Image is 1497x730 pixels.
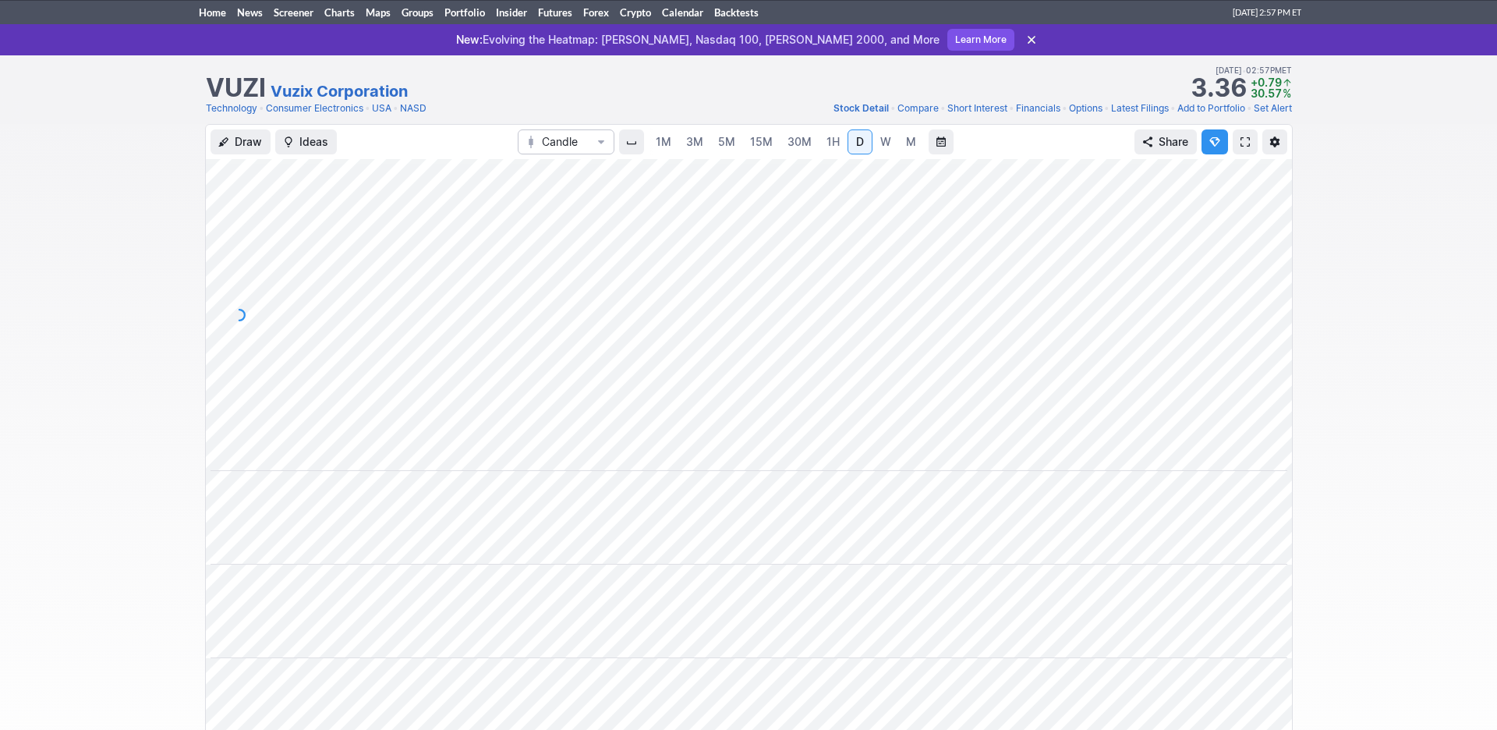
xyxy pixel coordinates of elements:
[518,129,614,154] button: Chart Type
[711,129,742,154] a: 5M
[1247,101,1252,116] span: •
[400,101,426,116] a: NASD
[1111,101,1169,116] a: Latest Filings
[396,1,439,24] a: Groups
[833,101,889,116] a: Stock Detail
[856,135,864,148] span: D
[897,101,939,116] a: Compare
[906,135,916,148] span: M
[686,135,703,148] span: 3M
[787,135,812,148] span: 30M
[271,80,408,102] a: Vuzix Corporation
[266,101,363,116] a: Consumer Electronics
[1177,101,1245,116] a: Add to Portfolio
[1216,63,1292,77] span: [DATE] 02:57PM ET
[780,129,819,154] a: 30M
[1191,76,1247,101] strong: 3.36
[1069,101,1102,116] a: Options
[393,101,398,116] span: •
[193,1,232,24] a: Home
[619,129,644,154] button: Interval
[947,101,1007,116] a: Short Interest
[1016,101,1060,116] a: Financials
[275,129,337,154] button: Ideas
[578,1,614,24] a: Forex
[456,33,483,46] span: New:
[232,1,268,24] a: News
[899,129,924,154] a: M
[1251,76,1282,89] span: +0.79
[206,101,257,116] a: Technology
[940,101,946,116] span: •
[259,101,264,116] span: •
[656,135,671,148] span: 1M
[1134,129,1197,154] button: Share
[880,135,891,148] span: W
[709,1,764,24] a: Backtests
[819,129,847,154] a: 1H
[1283,87,1291,100] span: %
[439,1,490,24] a: Portfolio
[1170,101,1176,116] span: •
[890,101,896,116] span: •
[1201,129,1228,154] button: Explore new features
[656,1,709,24] a: Calendar
[1104,101,1109,116] span: •
[1254,101,1292,116] a: Set Alert
[533,1,578,24] a: Futures
[873,129,898,154] a: W
[848,129,872,154] a: D
[268,1,319,24] a: Screener
[206,76,266,101] h1: VUZI
[750,135,773,148] span: 15M
[929,129,954,154] button: Range
[235,134,262,150] span: Draw
[1233,129,1258,154] a: Fullscreen
[826,135,840,148] span: 1H
[456,32,940,48] p: Evolving the Heatmap: [PERSON_NAME], Nasdaq 100, [PERSON_NAME] 2000, and More
[1062,101,1067,116] span: •
[1111,102,1169,114] span: Latest Filings
[649,129,678,154] a: 1M
[1159,134,1188,150] span: Share
[743,129,780,154] a: 15M
[365,101,370,116] span: •
[319,1,360,24] a: Charts
[1242,63,1246,77] span: •
[542,134,590,150] span: Candle
[1009,101,1014,116] span: •
[947,29,1014,51] a: Learn More
[299,134,328,150] span: Ideas
[372,101,391,116] a: USA
[833,102,889,114] span: Stock Detail
[1262,129,1287,154] button: Chart Settings
[1251,87,1282,100] span: 30.57
[718,135,735,148] span: 5M
[360,1,396,24] a: Maps
[614,1,656,24] a: Crypto
[490,1,533,24] a: Insider
[211,129,271,154] button: Draw
[1233,1,1301,24] span: [DATE] 2:57 PM ET
[679,129,710,154] a: 3M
